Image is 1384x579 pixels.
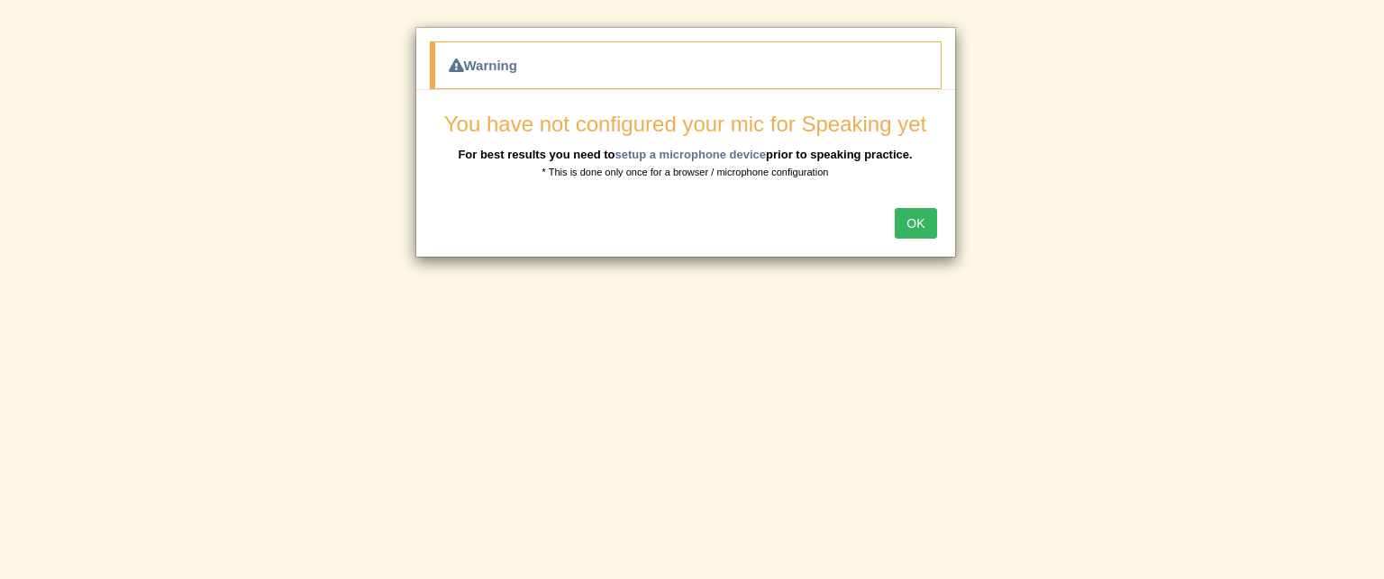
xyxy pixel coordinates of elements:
b: For best results you need to prior to speaking practice. [458,148,912,161]
a: setup a microphone device [615,148,766,161]
span: You have not configured your mic for Speaking yet [444,112,926,136]
button: OK [895,208,936,239]
small: * This is done only once for a browser / microphone configuration [542,167,829,177]
div: Warning [430,41,942,89]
